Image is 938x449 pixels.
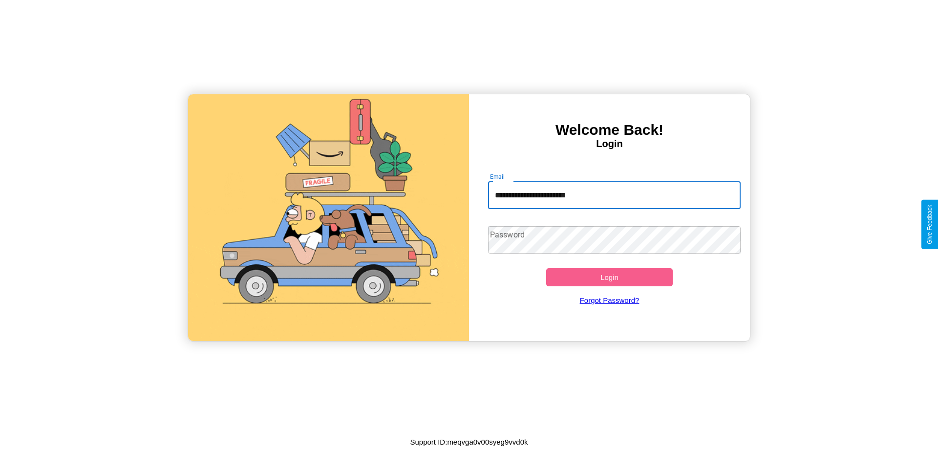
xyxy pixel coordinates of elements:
img: gif [188,94,469,341]
button: Login [546,268,673,286]
p: Support ID: meqvga0v00syeg9vvd0k [410,435,528,449]
h4: Login [469,138,750,150]
div: Give Feedback [926,205,933,244]
label: Email [490,172,505,181]
a: Forgot Password? [483,286,736,314]
h3: Welcome Back! [469,122,750,138]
